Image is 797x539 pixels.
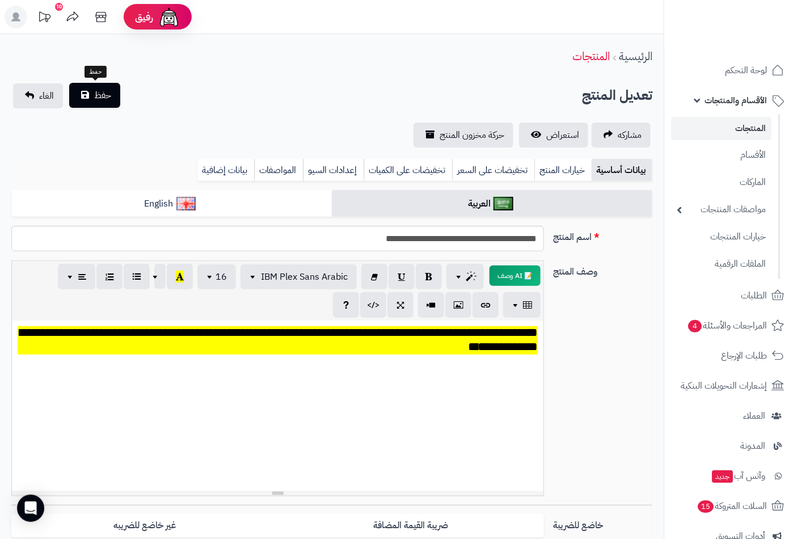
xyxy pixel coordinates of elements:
a: الماركات [671,170,771,195]
a: وآتس آبجديد [671,462,790,490]
span: IBM Plex Sans Arabic [261,270,348,284]
a: السلات المتروكة15 [671,492,790,520]
span: جديد [712,470,733,483]
label: خاضع للضريبة [549,514,657,532]
button: IBM Plex Sans Arabic [241,264,357,289]
a: تخفيضات على السعر [452,159,534,182]
a: لوحة التحكم [671,57,790,84]
a: خيارات المنتجات [671,225,771,249]
img: العربية [494,197,513,210]
img: English [176,197,196,210]
a: تحديثات المنصة [30,6,58,31]
span: لوحة التحكم [725,62,767,78]
span: المراجعات والأسئلة [687,318,767,334]
span: حركة مخزون المنتج [440,128,504,142]
a: الطلبات [671,282,790,309]
a: بيانات أساسية [592,159,652,182]
label: ضريبة القيمة المضافة [278,514,544,537]
label: وصف المنتج [549,260,657,279]
a: المواصفات [254,159,303,182]
button: حفظ [69,83,120,108]
span: إشعارات التحويلات البنكية [681,378,767,394]
a: خيارات المنتج [534,159,592,182]
a: الملفات الرقمية [671,252,771,276]
span: السلات المتروكة [697,498,767,514]
a: إشعارات التحويلات البنكية [671,372,790,399]
a: بيانات إضافية [197,159,254,182]
a: English [11,190,332,218]
label: اسم المنتج [549,226,657,244]
a: إعدادات السيو [303,159,364,182]
a: المدونة [671,432,790,460]
button: 16 [197,264,236,289]
img: ai-face.png [158,6,180,28]
a: طلبات الإرجاع [671,342,790,369]
a: المراجعات والأسئلة4 [671,312,790,339]
span: 15 [698,500,714,513]
a: مشاركه [592,123,651,148]
a: مواصفات المنتجات [671,197,771,222]
span: استعراض [546,128,579,142]
div: 10 [55,3,63,11]
span: الأقسام والمنتجات [705,92,767,108]
div: حفظ [85,66,107,78]
span: 4 [688,320,702,332]
a: المنتجات [572,48,610,65]
div: Open Intercom Messenger [17,495,44,522]
a: الغاء [13,83,63,108]
a: العملاء [671,402,790,429]
a: استعراض [519,123,588,148]
a: العربية [332,190,652,218]
a: المنتجات [671,117,771,140]
a: الأقسام [671,143,771,167]
span: المدونة [740,438,765,454]
label: غير خاضع للضريبه [11,514,277,537]
span: طلبات الإرجاع [721,348,767,364]
a: تخفيضات على الكميات [364,159,452,182]
a: الرئيسية [619,48,652,65]
span: العملاء [743,408,765,424]
span: رفيق [135,10,153,24]
span: حفظ [94,89,111,102]
span: 16 [216,270,227,284]
span: الغاء [39,89,54,103]
span: مشاركه [618,128,642,142]
h2: تعديل المنتج [582,84,652,107]
button: 📝 AI وصف [490,266,541,286]
span: وآتس آب [711,468,765,484]
a: حركة مخزون المنتج [414,123,513,148]
span: الطلبات [741,288,767,304]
